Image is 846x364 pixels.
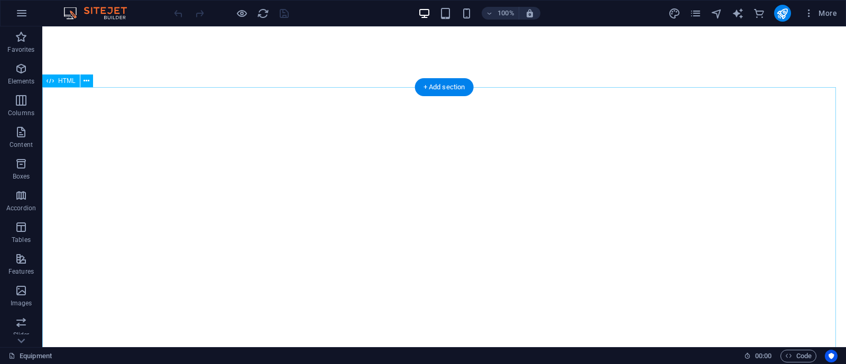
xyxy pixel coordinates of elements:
[732,7,744,20] button: text_generator
[753,7,765,20] i: Commerce
[825,350,838,362] button: Usercentrics
[668,7,681,20] i: Design (Ctrl+Alt+Y)
[776,7,788,20] i: Publish
[753,7,766,20] button: commerce
[799,5,841,22] button: More
[7,45,34,54] p: Favorites
[10,141,33,149] p: Content
[11,299,32,307] p: Images
[6,204,36,212] p: Accordion
[732,7,744,20] i: AI Writer
[785,350,812,362] span: Code
[13,331,30,339] p: Slider
[689,7,702,20] i: Pages (Ctrl+Alt+S)
[711,7,723,20] button: navigator
[762,352,764,360] span: :
[12,236,31,244] p: Tables
[689,7,702,20] button: pages
[780,350,816,362] button: Code
[235,7,248,20] button: Click here to leave preview mode and continue editing
[668,7,681,20] button: design
[804,8,837,18] span: More
[482,7,519,20] button: 100%
[13,172,30,181] p: Boxes
[8,350,52,362] a: Click to cancel selection. Double-click to open Pages
[744,350,772,362] h6: Session time
[8,267,34,276] p: Features
[415,78,474,96] div: + Add section
[8,109,34,117] p: Columns
[256,7,269,20] button: reload
[755,350,771,362] span: 00 00
[498,7,514,20] h6: 100%
[525,8,535,18] i: On resize automatically adjust zoom level to fit chosen device.
[58,78,76,84] span: HTML
[711,7,723,20] i: Navigator
[774,5,791,22] button: publish
[61,7,140,20] img: Editor Logo
[257,7,269,20] i: Reload page
[8,77,35,86] p: Elements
